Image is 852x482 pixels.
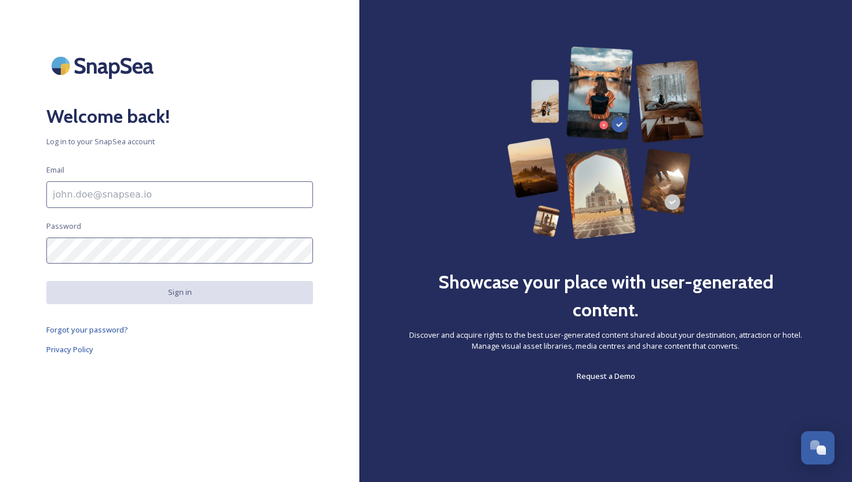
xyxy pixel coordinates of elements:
span: Privacy Policy [46,344,93,355]
span: Password [46,221,81,232]
img: SnapSea Logo [46,46,162,85]
input: john.doe@snapsea.io [46,181,313,208]
a: Privacy Policy [46,342,313,356]
h2: Welcome back! [46,103,313,130]
span: Discover and acquire rights to the best user-generated content shared about your destination, att... [406,330,806,352]
img: 63b42ca75bacad526042e722_Group%20154-p-800.png [507,46,704,239]
button: Sign in [46,281,313,304]
span: Log in to your SnapSea account [46,136,313,147]
button: Open Chat [801,431,835,465]
a: Forgot your password? [46,323,313,337]
a: Request a Demo [577,369,635,383]
span: Forgot your password? [46,324,128,335]
span: Request a Demo [577,371,635,381]
h2: Showcase your place with user-generated content. [406,268,806,324]
span: Email [46,165,64,176]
